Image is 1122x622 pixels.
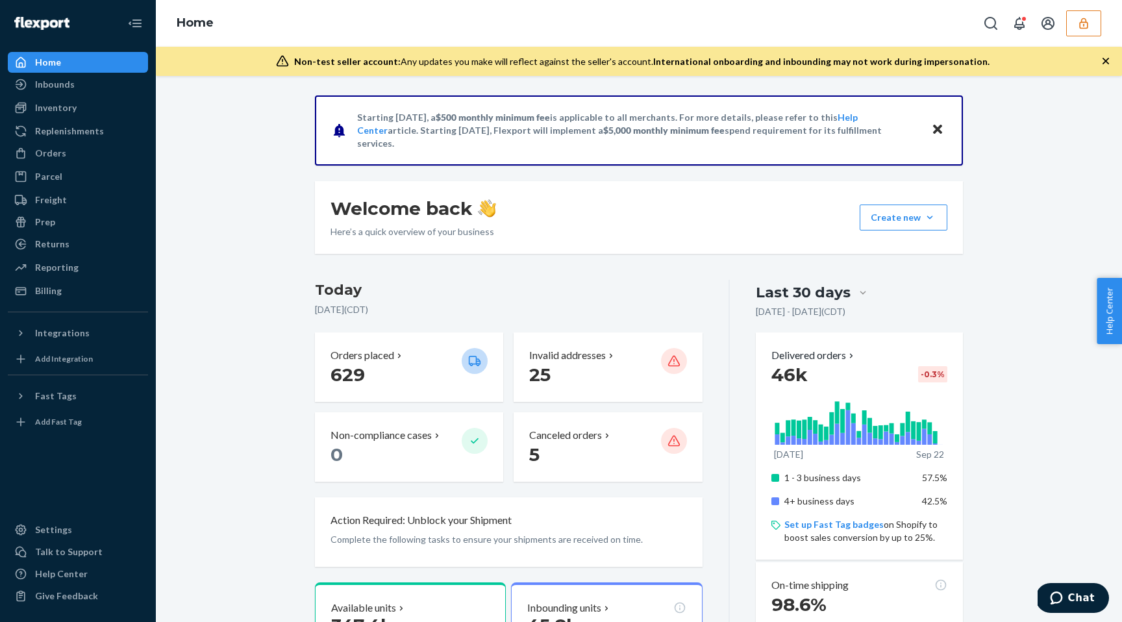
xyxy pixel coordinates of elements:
button: Non-compliance cases 0 [315,412,503,482]
span: 57.5% [922,472,947,483]
p: Invalid addresses [529,348,606,363]
p: [DATE] ( CDT ) [315,303,703,316]
a: Add Integration [8,349,148,369]
span: 42.5% [922,495,947,506]
h1: Welcome back [330,197,496,220]
a: Orders [8,143,148,164]
span: $5,000 monthly minimum fee [603,125,725,136]
div: Give Feedback [35,590,98,603]
div: Add Integration [35,353,93,364]
div: Home [35,56,61,69]
a: Settings [8,519,148,540]
p: Action Required: Unblock your Shipment [330,513,512,528]
span: International onboarding and inbounding may not work during impersonation. [653,56,990,67]
a: Add Fast Tag [8,412,148,432]
p: 1 - 3 business days [784,471,912,484]
a: Inbounds [8,74,148,95]
div: Settings [35,523,72,536]
button: Orders placed 629 [315,332,503,402]
p: Complete the following tasks to ensure your shipments are received on time. [330,533,687,546]
div: Inventory [35,101,77,114]
button: Open Search Box [978,10,1004,36]
span: 629 [330,364,365,386]
span: $500 monthly minimum fee [436,112,550,123]
div: Help Center [35,567,88,580]
div: Billing [35,284,62,297]
img: hand-wave emoji [478,199,496,218]
div: Integrations [35,327,90,340]
span: 46k [771,364,808,386]
span: 25 [529,364,551,386]
div: Inbounds [35,78,75,91]
p: 4+ business days [784,495,912,508]
button: Invalid addresses 25 [514,332,702,402]
div: Replenishments [35,125,104,138]
a: Set up Fast Tag badges [784,519,884,530]
p: On-time shipping [771,578,849,593]
a: Prep [8,212,148,232]
button: Open account menu [1035,10,1061,36]
button: Talk to Support [8,541,148,562]
p: Available units [331,601,396,616]
a: Reporting [8,257,148,278]
span: 5 [529,443,540,466]
div: Freight [35,193,67,206]
button: Canceled orders 5 [514,412,702,482]
ol: breadcrumbs [166,5,224,42]
button: Close [929,121,946,140]
button: Close Navigation [122,10,148,36]
div: Fast Tags [35,390,77,403]
div: Last 30 days [756,282,851,303]
a: Home [177,16,214,30]
span: Non-test seller account: [294,56,401,67]
a: Inventory [8,97,148,118]
div: Any updates you make will reflect against the seller's account. [294,55,990,68]
p: [DATE] [774,448,803,461]
div: Reporting [35,261,79,274]
p: Canceled orders [529,428,602,443]
h3: Today [315,280,703,301]
div: Prep [35,216,55,229]
div: Returns [35,238,69,251]
button: Give Feedback [8,586,148,606]
a: Billing [8,280,148,301]
p: Orders placed [330,348,394,363]
a: Replenishments [8,121,148,142]
p: Non-compliance cases [330,428,432,443]
a: Freight [8,190,148,210]
span: 0 [330,443,343,466]
button: Open notifications [1006,10,1032,36]
div: Orders [35,147,66,160]
p: Sep 22 [916,448,944,461]
button: Fast Tags [8,386,148,406]
p: [DATE] - [DATE] ( CDT ) [756,305,845,318]
a: Parcel [8,166,148,187]
iframe: Opens a widget where you can chat to one of our agents [1038,583,1109,616]
img: Flexport logo [14,17,69,30]
div: Talk to Support [35,545,103,558]
p: Here’s a quick overview of your business [330,225,496,238]
button: Help Center [1097,278,1122,344]
span: 98.6% [771,593,827,616]
p: Starting [DATE], a is applicable to all merchants. For more details, please refer to this article... [357,111,919,150]
button: Delivered orders [771,348,856,363]
p: Inbounding units [527,601,601,616]
p: on Shopify to boost sales conversion by up to 25%. [784,518,947,544]
div: Add Fast Tag [35,416,82,427]
a: Home [8,52,148,73]
div: Parcel [35,170,62,183]
div: -0.3 % [918,366,947,382]
a: Help Center [8,564,148,584]
a: Returns [8,234,148,255]
button: Create new [860,205,947,230]
button: Integrations [8,323,148,343]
